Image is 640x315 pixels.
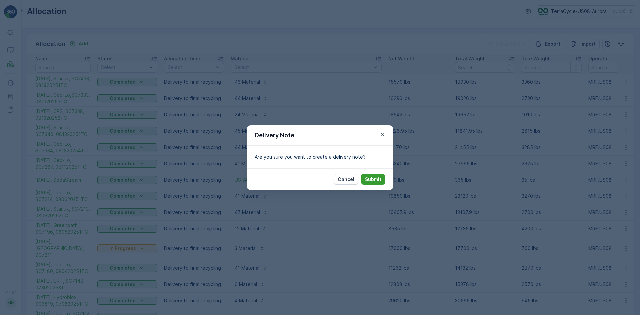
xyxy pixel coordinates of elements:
button: Cancel [334,174,358,185]
p: Delivery Note [255,131,294,140]
p: Cancel [338,176,354,183]
p: Submit [365,176,381,183]
button: Submit [361,174,385,185]
p: Are you sure you want to create a delivery note? [255,154,385,160]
